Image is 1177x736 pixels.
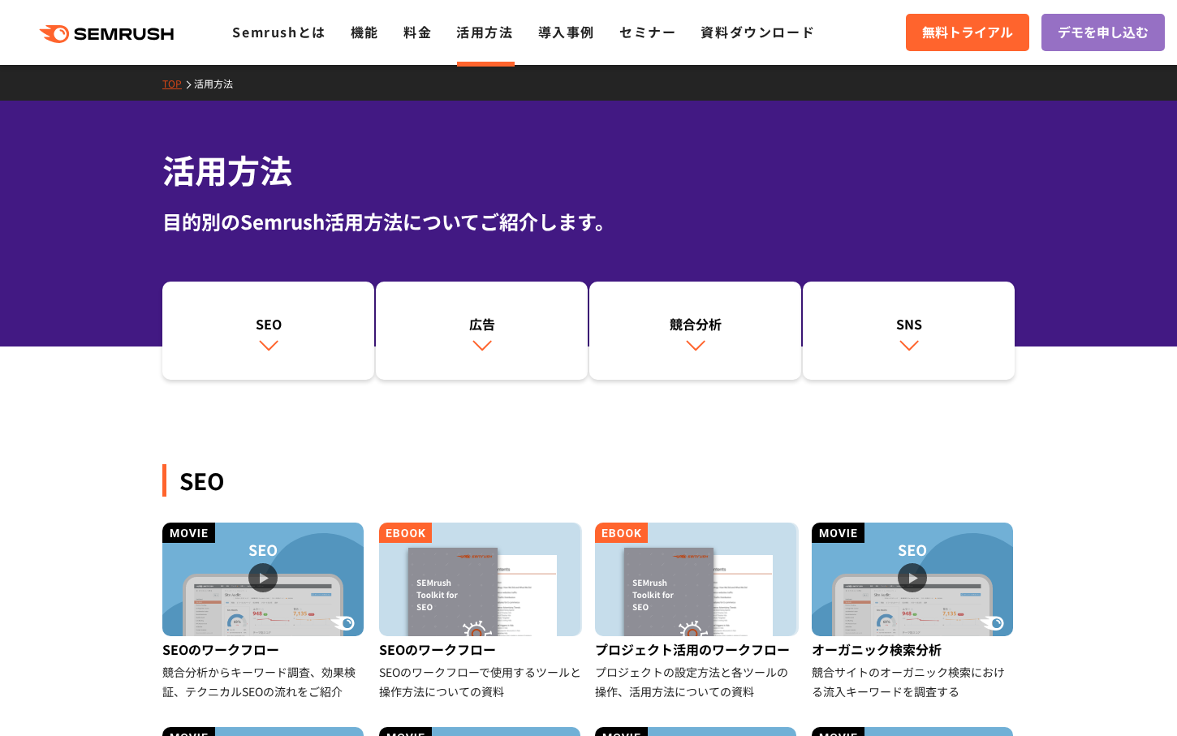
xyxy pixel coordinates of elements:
[162,523,366,701] a: SEOのワークフロー 競合分析からキーワード調査、効果検証、テクニカルSEOの流れをご紹介
[803,282,1015,381] a: SNS
[538,22,595,41] a: 導入事例
[162,464,1015,497] div: SEO
[162,76,194,90] a: TOP
[1041,14,1165,51] a: デモを申し込む
[376,282,588,381] a: 広告
[162,636,366,662] div: SEOのワークフロー
[456,22,513,41] a: 活用方法
[384,314,580,334] div: 広告
[162,662,366,701] div: 競合分析からキーワード調査、効果検証、テクニカルSEOの流れをご紹介
[595,523,799,701] a: プロジェクト活用のワークフロー プロジェクトの設定方法と各ツールの操作、活用方法についての資料
[812,636,1015,662] div: オーガニック検索分析
[232,22,326,41] a: Semrushとは
[811,314,1007,334] div: SNS
[379,636,583,662] div: SEOのワークフロー
[812,662,1015,701] div: 競合サイトのオーガニック検索における流入キーワードを調査する
[351,22,379,41] a: 機能
[162,146,1015,194] h1: 活用方法
[379,662,583,701] div: SEOのワークフローで使用するツールと操作方法についての資料
[619,22,676,41] a: セミナー
[194,76,245,90] a: 活用方法
[812,523,1015,701] a: オーガニック検索分析 競合サイトのオーガニック検索における流入キーワードを調査する
[403,22,432,41] a: 料金
[170,314,366,334] div: SEO
[379,523,583,701] a: SEOのワークフロー SEOのワークフローで使用するツールと操作方法についての資料
[595,662,799,701] div: プロジェクトの設定方法と各ツールの操作、活用方法についての資料
[906,14,1029,51] a: 無料トライアル
[701,22,815,41] a: 資料ダウンロード
[595,636,799,662] div: プロジェクト活用のワークフロー
[922,22,1013,43] span: 無料トライアル
[162,282,374,381] a: SEO
[597,314,793,334] div: 競合分析
[162,207,1015,236] div: 目的別のSemrush活用方法についてご紹介します。
[1058,22,1149,43] span: デモを申し込む
[589,282,801,381] a: 競合分析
